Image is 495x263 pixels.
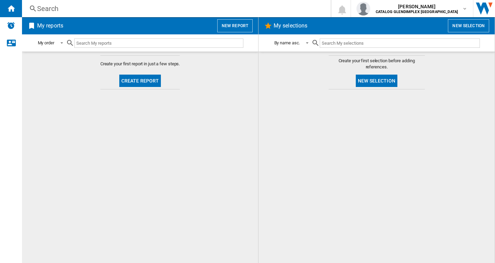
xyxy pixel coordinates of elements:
[376,10,458,14] b: CATALOG GLENDIMPLEX [GEOGRAPHIC_DATA]
[100,61,180,67] span: Create your first report in just a few steps.
[7,21,15,30] img: alerts-logo.svg
[74,39,243,48] input: Search My reports
[448,19,489,32] button: New selection
[272,19,309,32] h2: My selections
[38,40,54,45] div: My order
[356,2,370,15] img: profile.jpg
[274,40,300,45] div: By name asc.
[320,39,480,48] input: Search My selections
[329,58,425,70] span: Create your first selection before adding references.
[36,19,65,32] h2: My reports
[119,75,161,87] button: Create report
[37,4,313,13] div: Search
[376,3,458,10] span: [PERSON_NAME]
[217,19,253,32] button: New report
[356,75,397,87] button: New selection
